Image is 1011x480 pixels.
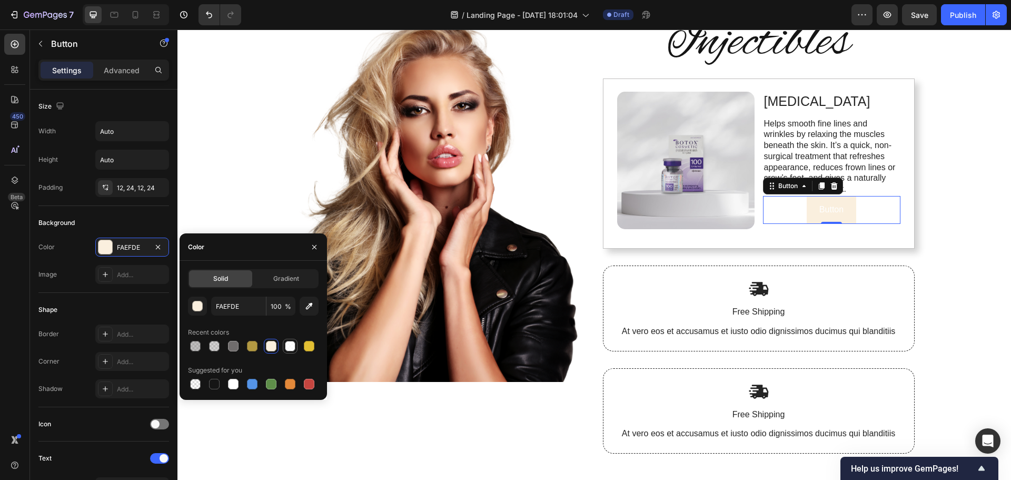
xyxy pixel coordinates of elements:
button: 7 [4,4,78,25]
div: Width [38,126,56,136]
div: FAEFDE [117,243,147,252]
div: Padding [38,183,63,192]
div: Add... [117,330,166,339]
span: % [285,302,291,311]
div: Background [38,218,75,228]
p: Button [642,173,666,188]
span: Draft [613,10,629,19]
div: Button [599,152,622,161]
p: 7 [69,8,74,21]
button: Publish [941,4,985,25]
span: Landing Page - [DATE] 18:01:04 [467,9,578,21]
div: 12, 24, 12, 24 [117,183,166,193]
p: Advanced [104,65,140,76]
button: Show survey - Help us improve GemPages! [851,462,988,475]
input: Auto [96,150,168,169]
div: Rich Text Editor. Editing area: main [586,62,723,82]
img: gempages_560787165060006693-fbec09ae-ca13-42aa-bbc4-17335cd78904.webp [440,62,577,200]
div: Color [38,242,55,252]
div: Height [38,155,58,164]
div: 450 [10,112,25,121]
div: Border [38,329,59,339]
input: Eg: FFFFFF [211,297,266,316]
div: Text [38,454,52,463]
iframe: Design area [177,30,1011,480]
span: Help us improve GemPages! [851,464,975,474]
span: / [462,9,464,21]
img: 432750572815254551-e5125dd1-a438-4f9e-8a8c-69bc47f9cb73.svg [571,352,592,373]
img: 432750572815254551-e5125dd1-a438-4f9e-8a8c-69bc47f9cb73.svg [571,249,592,270]
div: Undo/Redo [199,4,241,25]
div: Icon [38,419,51,429]
span: Gradient [273,274,299,283]
p: At vero eos et accusamus et iusto odio dignissimos ducimus qui blanditiis [441,297,722,308]
div: Image [38,270,57,279]
div: Add... [117,270,166,280]
p: Button [51,37,141,50]
div: Publish [950,9,976,21]
div: Recent colors [188,328,229,337]
button: <p>Button</p> [629,166,679,194]
div: Add... [117,357,166,367]
div: Add... [117,385,166,394]
p: Free Shipping [441,277,722,288]
p: Helps smooth fine lines and wrinkles by relaxing the muscles beneath the skin. It’s a quick, non-... [587,89,722,166]
div: Color [188,242,204,252]
div: Corner [38,357,60,366]
span: Save [911,11,928,19]
div: Beta [8,193,25,201]
span: Solid [213,274,228,283]
div: Size [38,100,66,114]
div: Rich Text Editor. Editing area: main [586,88,723,167]
div: Shape [38,305,57,315]
p: At vero eos et accusamus et iusto odio dignissimos ducimus qui blanditiis [441,399,722,410]
p: Settings [52,65,82,76]
button: Save [902,4,937,25]
input: Auto [96,122,168,141]
div: Open Intercom Messenger [975,428,1000,454]
div: Shadow [38,384,63,394]
p: Free Shipping [441,380,722,391]
div: Suggested for you [188,366,242,375]
p: [MEDICAL_DATA] [587,63,722,81]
